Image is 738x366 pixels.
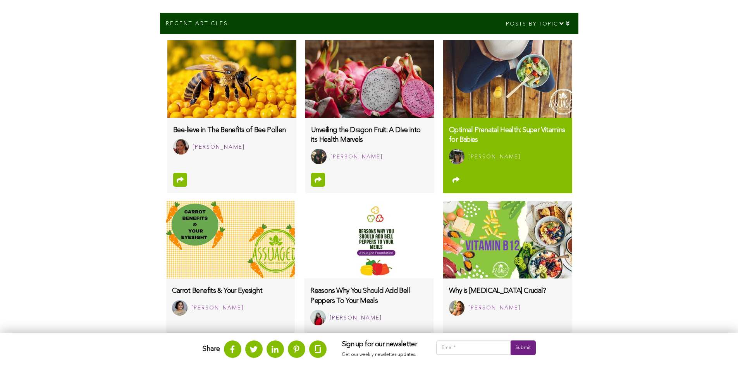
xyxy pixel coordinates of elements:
[315,345,321,353] img: glassdoor.svg
[166,201,295,278] img: carrot-benefits-your-eyesight
[203,345,220,352] strong: Share
[166,20,228,27] p: Recent Articles
[173,125,290,135] h3: Bee-lieve in The Benefits of Bee Pollen
[443,40,572,118] img: optimal-prenatal-health-super-vitamins-for-babies
[167,40,296,118] img: Bee-Pollen-Benefits
[436,340,511,355] input: Email*
[173,139,189,155] img: Jaime Persaud-Thomas
[449,286,566,296] h3: Why is [MEDICAL_DATA] Crucial?
[311,149,327,164] img: Alexis Fedrick
[305,40,434,118] img: health-benefits-of-dragon-fruit
[311,125,428,145] h3: Unveiling the Dragon Fruit: A Dive into its Health Marvels
[167,118,296,160] a: Bee-lieve in The Benefits of Bee Pollen Jaime Persaud-Thomas [PERSON_NAME]
[193,143,245,152] div: [PERSON_NAME]
[172,286,289,296] h3: Carrot Benefits & Your Eyesight
[191,303,244,313] div: [PERSON_NAME]
[468,152,521,162] div: [PERSON_NAME]
[330,152,383,162] div: [PERSON_NAME]
[468,303,521,313] div: [PERSON_NAME]
[449,149,464,164] img: Crystal Rylowicz
[500,13,578,34] div: Posts by topic
[310,310,326,325] img: Gabriela Molnar
[330,313,382,323] div: [PERSON_NAME]
[342,351,421,359] p: Get our weekly newsletter updates.
[449,125,566,145] h3: Optimal Prenatal Health: Super Vitamins for Babies
[305,118,434,170] a: Unveiling the Dragon Fruit: A Dive into its Health Marvels Alexis Fedrick [PERSON_NAME]
[699,329,738,366] iframe: Chat Widget
[443,118,572,170] a: Optimal Prenatal Health: Super Vitamins for Babies Crystal Rylowicz [PERSON_NAME]
[304,278,433,331] a: Reasons Why You Should Add Bell Peppers To Your Meals Gabriela Molnar [PERSON_NAME]
[310,286,427,306] h3: Reasons Why You Should Add Bell Peppers To Your Meals
[443,278,572,321] a: Why is [MEDICAL_DATA] Crucial? Jayashree Salian [PERSON_NAME]
[166,278,295,321] a: Carrot Benefits & Your Eyesight Maria Reyes [PERSON_NAME]
[449,300,464,316] img: Jayashree Salian
[511,340,535,355] input: Submit
[443,201,572,278] img: why-is-vitamin-b12-crucial
[342,340,421,349] h3: Sign up for our newsletter
[172,300,188,316] img: Maria Reyes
